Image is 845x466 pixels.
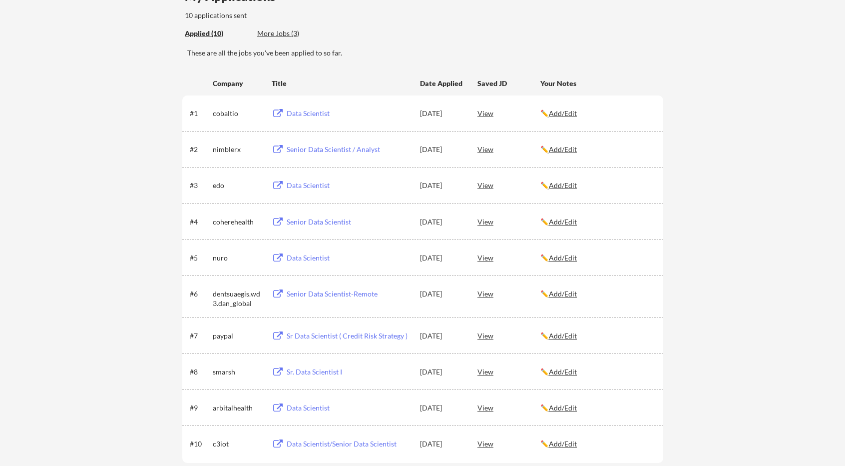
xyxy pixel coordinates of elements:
div: #5 [190,253,209,263]
div: ✏️ [540,253,654,263]
div: c3iot [213,439,263,449]
div: Applied (10) [185,28,250,38]
div: Data Scientist [287,403,411,413]
div: Company [213,78,263,88]
div: #1 [190,108,209,118]
div: ✏️ [540,108,654,118]
div: [DATE] [420,331,464,341]
div: [DATE] [420,439,464,449]
div: paypal [213,331,263,341]
div: ✏️ [540,403,654,413]
div: Date Applied [420,78,464,88]
div: View [477,212,540,230]
div: #8 [190,367,209,377]
u: Add/Edit [549,367,577,376]
div: Sr Data Scientist ( Credit Risk Strategy ) [287,331,411,341]
div: [DATE] [420,108,464,118]
div: More Jobs (3) [257,28,331,38]
div: Sr. Data Scientist I [287,367,411,377]
div: Data Scientist [287,253,411,263]
u: Add/Edit [549,439,577,448]
div: ✏️ [540,331,654,341]
div: #2 [190,144,209,154]
div: Title [272,78,411,88]
u: Add/Edit [549,145,577,153]
div: #4 [190,217,209,227]
div: Data Scientist [287,180,411,190]
div: Senior Data Scientist / Analyst [287,144,411,154]
div: These are all the jobs you've been applied to so far. [187,48,663,58]
div: View [477,326,540,344]
div: [DATE] [420,180,464,190]
u: Add/Edit [549,403,577,412]
div: nuro [213,253,263,263]
div: arbitalhealth [213,403,263,413]
u: Add/Edit [549,109,577,117]
div: nimblerx [213,144,263,154]
u: Add/Edit [549,217,577,226]
div: View [477,284,540,302]
u: Add/Edit [549,181,577,189]
div: 10 applications sent [185,10,378,20]
div: These are job applications we think you'd be a good fit for, but couldn't apply you to automatica... [257,28,331,39]
div: View [477,434,540,452]
div: ✏️ [540,144,654,154]
div: [DATE] [420,367,464,377]
div: #7 [190,331,209,341]
div: Saved JD [477,74,540,92]
div: smarsh [213,367,263,377]
div: ✏️ [540,217,654,227]
div: dentsuaegis.wd3.dan_global [213,289,263,308]
u: Add/Edit [549,253,577,262]
div: Your Notes [540,78,654,88]
div: View [477,398,540,416]
div: [DATE] [420,144,464,154]
div: View [477,248,540,266]
div: coherehealth [213,217,263,227]
div: Senior Data Scientist [287,217,411,227]
div: Data Scientist [287,108,411,118]
div: #3 [190,180,209,190]
div: ✏️ [540,367,654,377]
div: #9 [190,403,209,413]
div: View [477,104,540,122]
div: #6 [190,289,209,299]
div: edo [213,180,263,190]
div: [DATE] [420,289,464,299]
div: ✏️ [540,289,654,299]
u: Add/Edit [549,331,577,340]
div: View [477,140,540,158]
div: These are all the jobs you've been applied to so far. [185,28,250,39]
div: cobaltio [213,108,263,118]
div: ✏️ [540,180,654,190]
div: ✏️ [540,439,654,449]
div: [DATE] [420,403,464,413]
div: Senior Data Scientist-Remote [287,289,411,299]
div: [DATE] [420,217,464,227]
div: [DATE] [420,253,464,263]
div: #10 [190,439,209,449]
div: Data Scientist/Senior Data Scientist [287,439,411,449]
u: Add/Edit [549,289,577,298]
div: View [477,362,540,380]
div: View [477,176,540,194]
